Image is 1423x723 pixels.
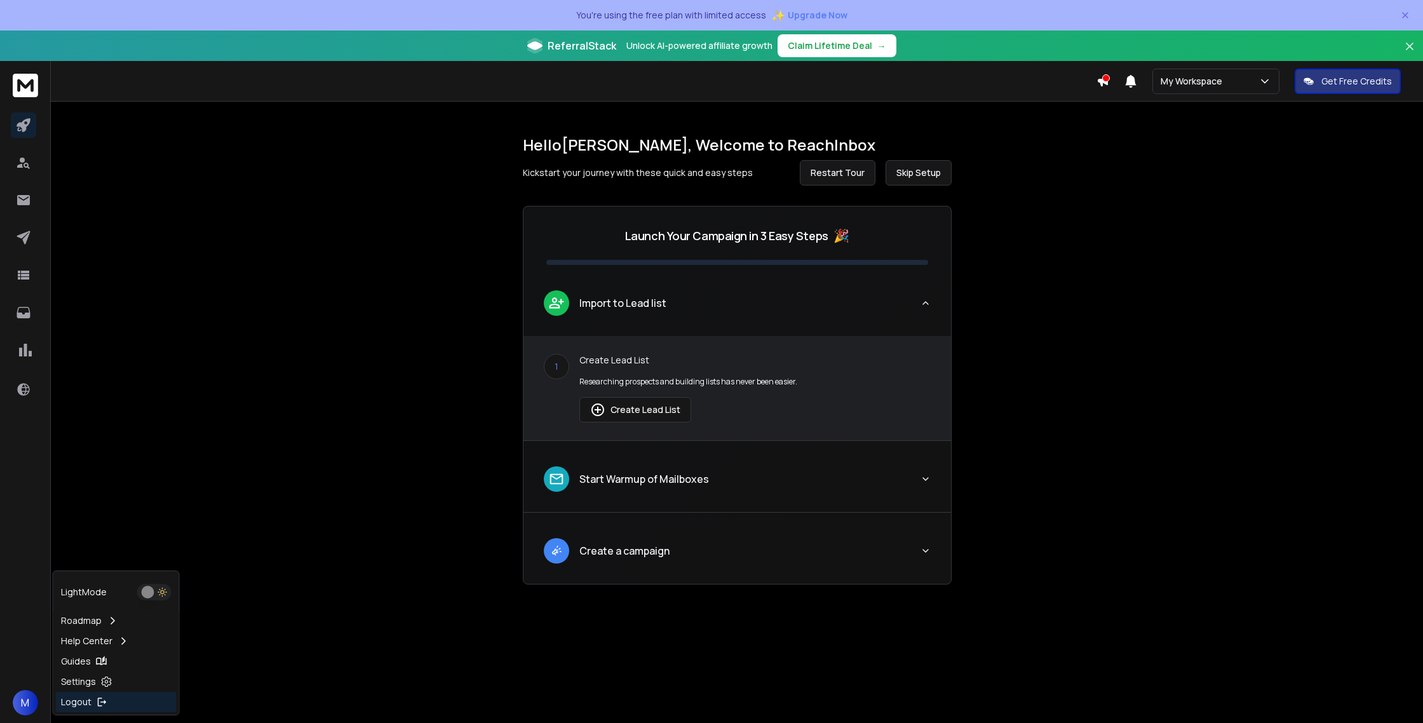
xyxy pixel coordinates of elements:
[56,631,177,651] a: Help Center
[548,295,565,311] img: lead
[523,166,753,179] p: Kickstart your journey with these quick and easy steps
[61,675,96,688] p: Settings
[590,402,605,417] img: lead
[61,586,107,598] p: Light Mode
[1295,69,1401,94] button: Get Free Credits
[523,456,951,512] button: leadStart Warmup of Mailboxes
[523,135,952,155] h1: Hello [PERSON_NAME] , Welcome to ReachInbox
[579,295,666,311] p: Import to Lead list
[548,38,616,53] span: ReferralStack
[56,672,177,692] a: Settings
[548,471,565,487] img: lead
[13,690,38,715] button: M
[579,354,931,367] p: Create Lead List
[579,471,709,487] p: Start Warmup of Mailboxes
[61,655,91,668] p: Guides
[896,166,941,179] span: Skip Setup
[544,354,569,379] div: 1
[523,528,951,584] button: leadCreate a campaign
[788,9,847,22] span: Upgrade Now
[877,39,886,52] span: →
[778,34,896,57] button: Claim Lifetime Deal→
[800,160,875,186] button: Restart Tour
[56,651,177,672] a: Guides
[523,336,951,440] div: leadImport to Lead list
[548,543,565,558] img: lead
[56,611,177,631] a: Roadmap
[579,543,670,558] p: Create a campaign
[61,635,112,647] p: Help Center
[1321,75,1392,88] p: Get Free Credits
[61,696,91,708] p: Logout
[771,3,847,28] button: ✨Upgrade Now
[1161,75,1227,88] p: My Workspace
[61,614,102,627] p: Roadmap
[579,397,691,422] button: Create Lead List
[579,377,931,387] p: Researching prospects and building lists has never been easier.
[1401,38,1418,69] button: Close banner
[523,280,951,336] button: leadImport to Lead list
[833,227,849,245] span: 🎉
[886,160,952,186] button: Skip Setup
[626,39,772,52] p: Unlock AI-powered affiliate growth
[771,6,785,24] span: ✨
[576,9,766,22] p: You're using the free plan with limited access
[625,227,828,245] p: Launch Your Campaign in 3 Easy Steps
